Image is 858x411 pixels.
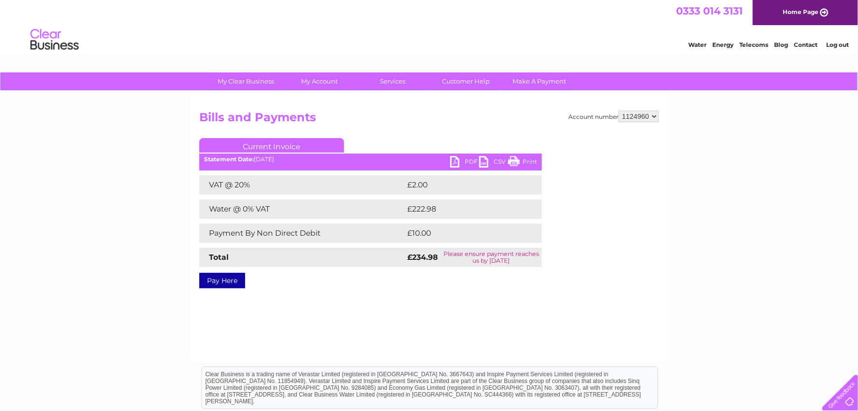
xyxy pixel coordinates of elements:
[405,199,525,219] td: £222.98
[676,5,743,17] a: 0333 014 3131
[199,199,405,219] td: Water @ 0% VAT
[826,41,849,48] a: Log out
[199,156,542,163] div: [DATE]
[199,111,659,129] h2: Bills and Payments
[30,25,79,55] img: logo.png
[427,72,506,90] a: Customer Help
[688,41,706,48] a: Water
[739,41,768,48] a: Telecoms
[209,253,229,262] strong: Total
[450,156,479,170] a: PDF
[280,72,360,90] a: My Account
[199,175,405,195] td: VAT @ 20%
[207,72,286,90] a: My Clear Business
[204,156,254,163] b: Statement Date:
[479,156,508,170] a: CSV
[405,224,522,243] td: £10.00
[794,41,817,48] a: Contact
[405,175,520,195] td: £2.00
[407,253,438,262] strong: £234.98
[508,156,537,170] a: Print
[199,224,405,243] td: Payment By Non Direct Debit
[500,72,580,90] a: Make A Payment
[774,41,788,48] a: Blog
[353,72,433,90] a: Services
[199,273,245,288] a: Pay Here
[568,111,659,122] div: Account number
[202,5,658,47] div: Clear Business is a trading name of Verastar Limited (registered in [GEOGRAPHIC_DATA] No. 3667643...
[712,41,733,48] a: Energy
[441,248,542,267] td: Please ensure payment reaches us by [DATE]
[199,138,344,153] a: Current Invoice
